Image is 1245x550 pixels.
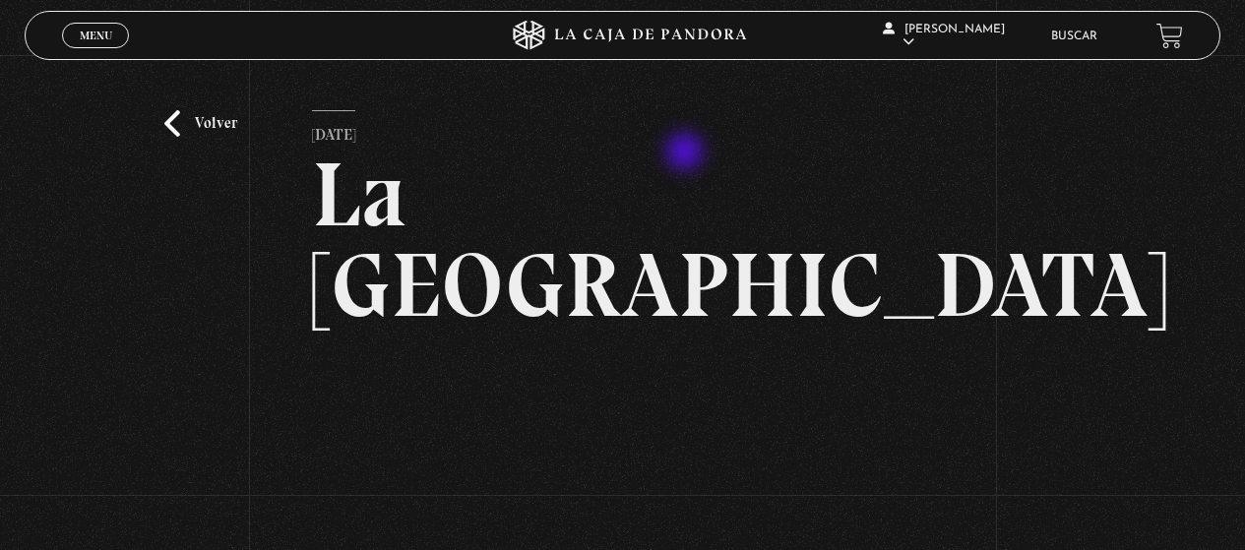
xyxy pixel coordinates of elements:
span: Menu [80,30,112,41]
a: Volver [164,110,237,137]
p: [DATE] [312,110,355,150]
a: Buscar [1051,31,1097,42]
span: Cerrar [73,46,119,60]
h2: La [GEOGRAPHIC_DATA] [312,150,933,331]
a: View your shopping cart [1156,23,1183,49]
span: [PERSON_NAME] [883,24,1005,48]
